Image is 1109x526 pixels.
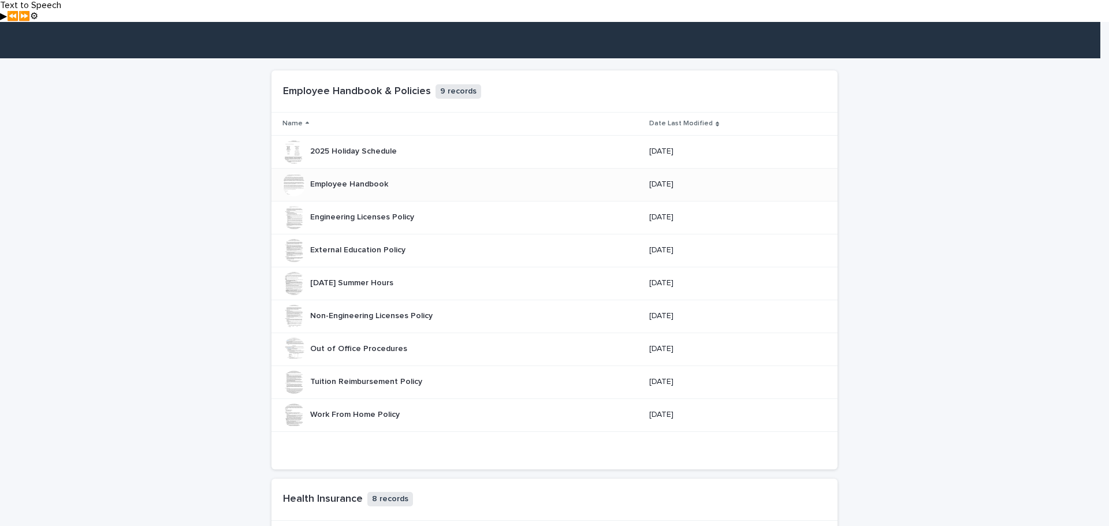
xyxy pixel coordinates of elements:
p: Date Last Modified [649,117,713,130]
h1: Health Insurance [283,493,363,506]
tr: Tuition Reimbursement PolicyTuition Reimbursement Policy [DATE] [271,365,838,398]
tr: Work From Home PolicyWork From Home Policy [DATE] [271,398,838,431]
button: Forward [18,11,30,22]
p: 2025 Holiday Schedule [310,144,399,156]
tr: Out of Office ProceduresOut of Office Procedures [DATE] [271,333,838,365]
p: [DATE] [649,311,827,321]
p: [DATE] [649,344,827,354]
button: Previous [7,11,18,22]
tr: Employee HandbookEmployee Handbook [DATE] [271,168,838,201]
tr: Non-Engineering Licenses PolicyNon-Engineering Licenses Policy [DATE] [271,300,838,333]
p: Work From Home Policy [310,408,402,420]
p: Out of Office Procedures [310,342,410,354]
p: [DATE] [649,377,827,387]
p: [DATE] [649,147,827,156]
p: Employee Handbook [310,177,390,189]
p: 9 records [436,84,481,99]
p: [DATE] [649,245,827,255]
p: 8 records [367,492,413,506]
p: Non-Engineering Licenses Policy [310,309,435,321]
tr: External Education PolicyExternal Education Policy [DATE] [271,234,838,267]
tr: Engineering Licenses PolicyEngineering Licenses Policy [DATE] [271,201,838,234]
p: [DATE] [649,212,827,222]
p: [DATE] Summer Hours [310,276,396,288]
button: Settings [30,11,38,22]
p: Tuition Reimbursement Policy [310,375,425,387]
p: [DATE] [649,180,827,189]
p: [DATE] [649,278,827,288]
p: External Education Policy [310,243,408,255]
tr: 2025 Holiday Schedule2025 Holiday Schedule [DATE] [271,135,838,168]
p: [DATE] [649,410,827,420]
h1: Employee Handbook & Policies [283,85,431,98]
tr: [DATE] Summer Hours[DATE] Summer Hours [DATE] [271,267,838,300]
p: Name [282,117,303,130]
p: Engineering Licenses Policy [310,210,416,222]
